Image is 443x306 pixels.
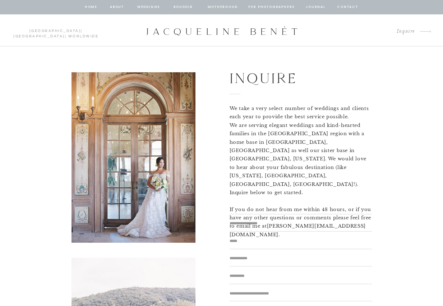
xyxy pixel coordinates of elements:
[230,104,372,204] p: We take a very select number of weddings and clients each year to provide the best service possib...
[10,28,102,33] p: | | Worldwide
[305,4,327,10] a: journal
[110,4,125,10] a: about
[173,4,194,10] a: BOUDOIR
[336,4,359,10] a: contact
[208,4,237,10] a: Motherhood
[137,4,161,10] a: Weddings
[230,67,348,88] h1: Inquire
[29,29,81,33] a: [GEOGRAPHIC_DATA]
[248,4,295,10] a: for photographers
[391,27,415,36] a: Inquire
[84,4,98,10] a: home
[13,35,65,38] a: [GEOGRAPHIC_DATA]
